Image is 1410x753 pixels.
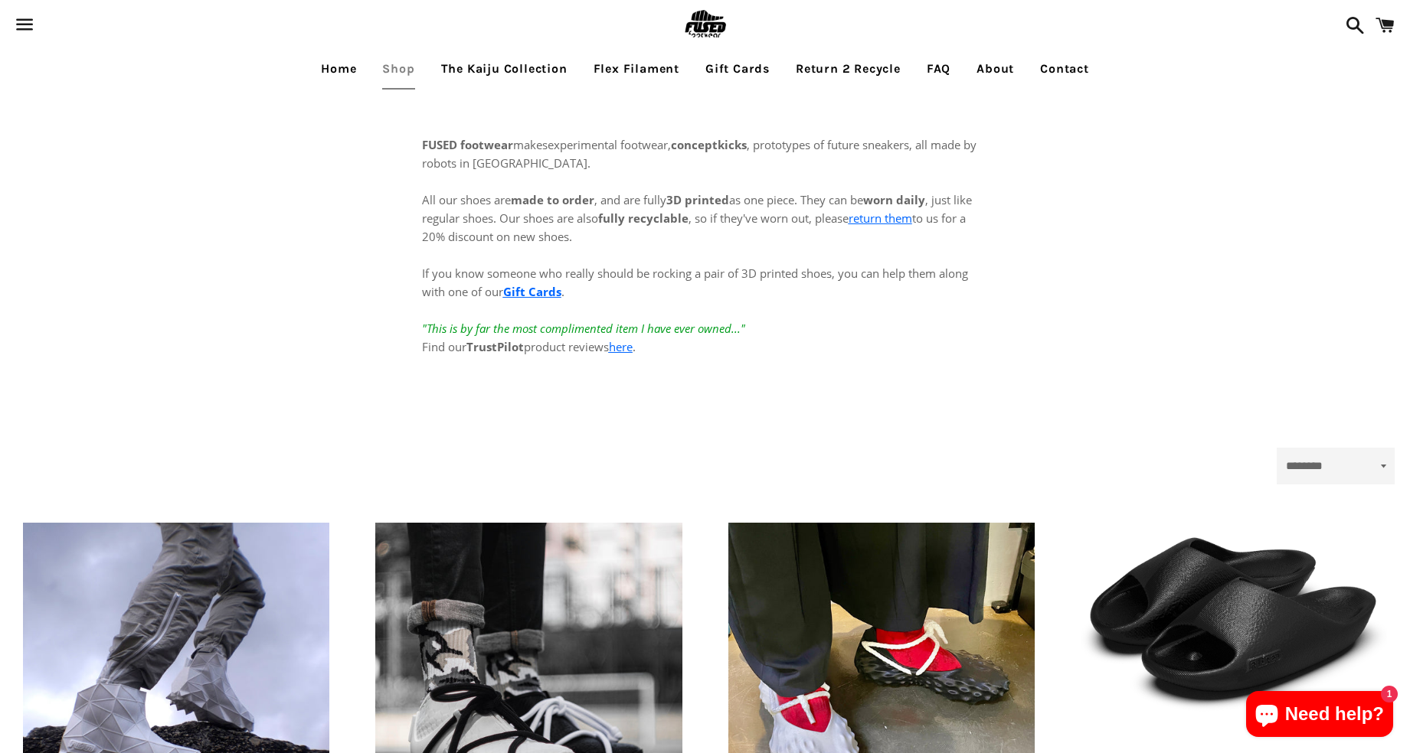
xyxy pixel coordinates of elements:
[466,339,524,354] strong: TrustPilot
[422,321,745,336] em: "This is by far the most complimented item I have ever owned..."
[582,50,691,88] a: Flex Filament
[915,50,962,88] a: FAQ
[371,50,426,88] a: Shop
[965,50,1026,88] a: About
[430,50,579,88] a: The Kaiju Collection
[609,339,633,354] a: here
[598,210,689,226] strong: fully recyclable
[511,192,594,207] strong: made to order
[694,50,781,88] a: Gift Cards
[422,137,513,152] strong: FUSED footwear
[422,172,989,356] p: All our shoes are , and are fully as one piece. They can be , just like regular shoes. Our shoes ...
[863,192,925,207] strong: worn daily
[671,137,747,152] strong: conceptkicks
[422,137,548,152] span: makes
[503,284,561,299] a: Gift Cards
[1081,523,1387,716] a: Slate-Black
[1029,50,1101,88] a: Contact
[849,210,912,226] a: return them
[309,50,368,88] a: Home
[784,50,912,88] a: Return 2 Recycle
[422,137,977,171] span: experimental footwear, , prototypes of future sneakers, all made by robots in [GEOGRAPHIC_DATA].
[666,192,729,207] strong: 3D printed
[1242,691,1398,741] inbox-online-store-chat: Shopify online store chat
